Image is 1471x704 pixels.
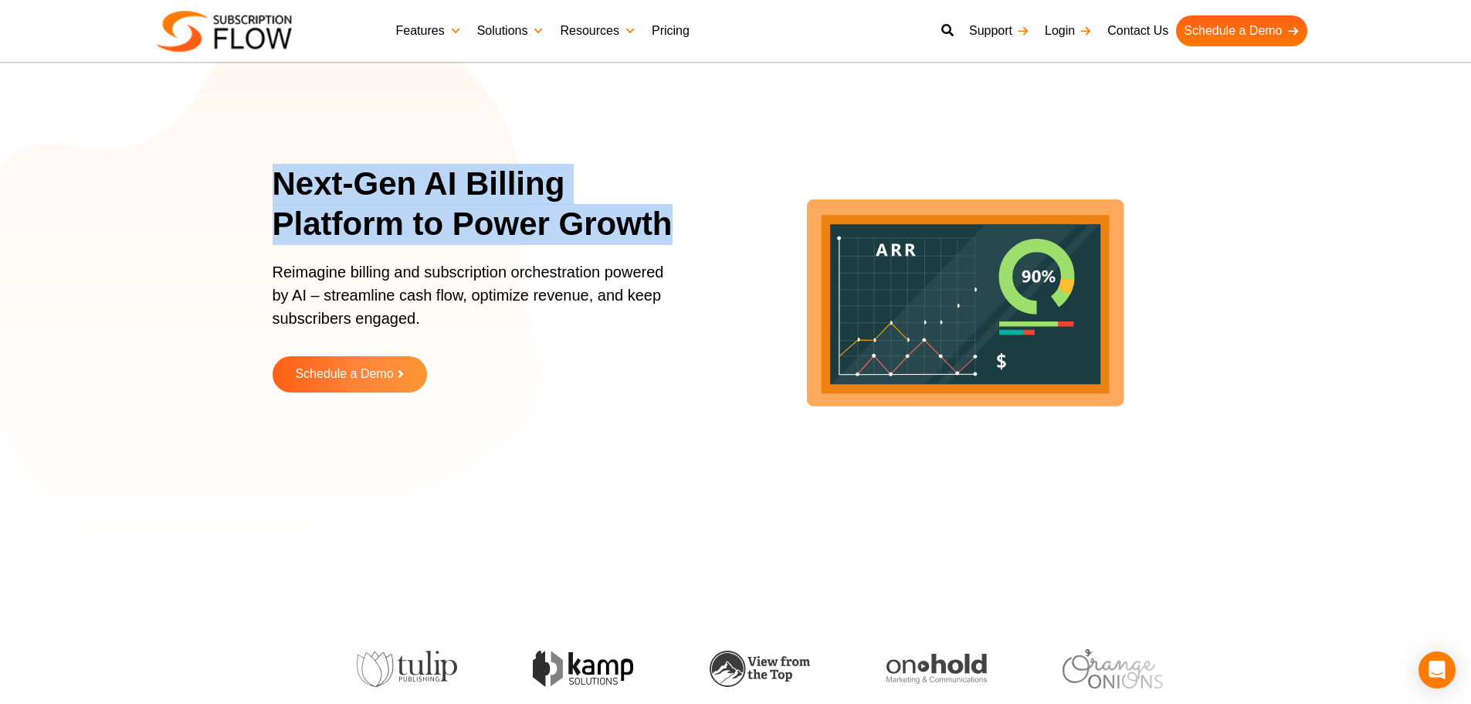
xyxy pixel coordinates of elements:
img: kamp-solution [533,651,633,687]
a: Login [1037,15,1100,46]
h1: Next-Gen AI Billing Platform to Power Growth [273,164,693,245]
img: onhold-marketing [886,654,987,685]
a: Pricing [644,15,697,46]
img: view-from-the-top [710,651,810,687]
a: Solutions [469,15,553,46]
a: Resources [552,15,643,46]
span: Schedule a Demo [295,368,393,381]
a: Schedule a Demo [273,356,427,393]
a: Contact Us [1100,15,1176,46]
p: Reimagine billing and subscription orchestration powered by AI – streamline cash flow, optimize r... [273,260,674,345]
div: Open Intercom Messenger [1418,651,1456,689]
a: Support [961,15,1037,46]
a: Features [388,15,469,46]
a: Schedule a Demo [1176,15,1307,46]
img: orange-onions [1063,649,1163,689]
img: tulip-publishing [357,651,457,688]
img: Subscriptionflow [157,11,292,52]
